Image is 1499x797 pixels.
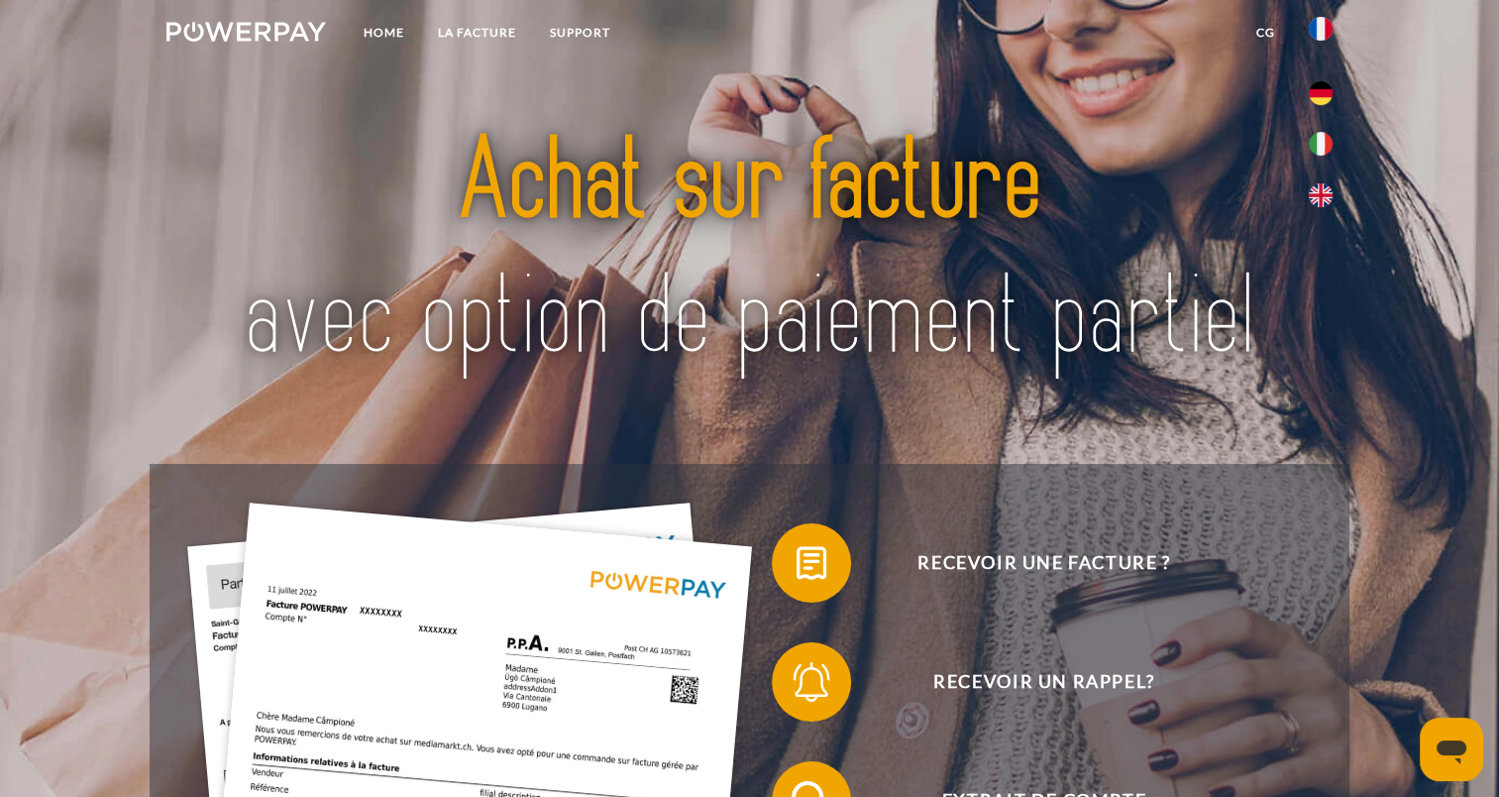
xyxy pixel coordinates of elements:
[1420,718,1483,781] iframe: Bouton de lancement de la fenêtre de messagerie
[772,642,1287,722] button: Recevoir un rappel?
[802,523,1287,603] span: Recevoir une facture ?
[533,15,627,51] a: Support
[802,642,1287,722] span: Recevoir un rappel?
[421,15,533,51] a: LA FACTURE
[1309,17,1333,41] img: fr
[787,538,836,588] img: qb_bill.svg
[1309,132,1333,156] img: it
[347,15,421,51] a: Home
[1239,15,1292,51] a: CG
[166,22,326,42] img: logo-powerpay-white.svg
[772,523,1287,603] button: Recevoir une facture ?
[1309,81,1333,105] img: de
[1309,183,1333,207] img: en
[224,79,1275,422] img: title-powerpay_fr.svg
[787,657,836,707] img: qb_bell.svg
